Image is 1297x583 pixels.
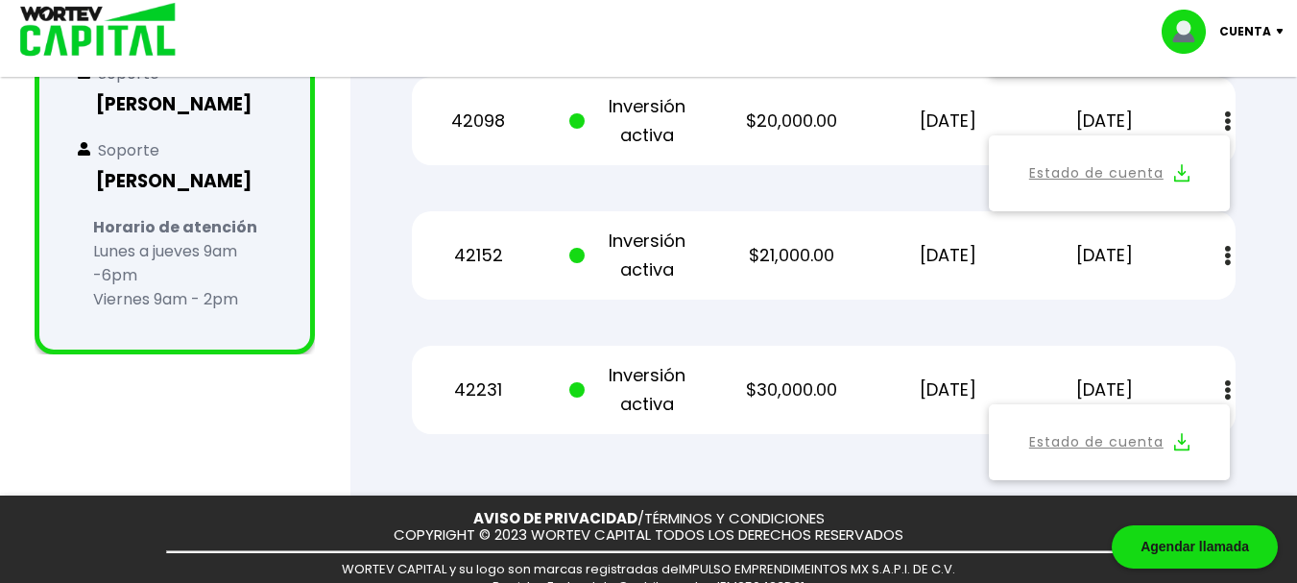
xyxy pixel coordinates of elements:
[413,107,544,135] p: 42098
[569,361,701,419] p: Inversión activa
[342,560,955,578] span: WORTEV CAPITAL y su logo son marcas registradas de IMPULSO EMPRENDIMEINTOS MX S.A.P.I. DE C.V.
[882,241,1014,270] p: [DATE]
[78,90,272,118] h3: [PERSON_NAME]
[473,511,825,527] p: /
[78,138,272,200] a: Soporte[PERSON_NAME]
[78,61,272,123] a: Soporte[PERSON_NAME]
[726,241,857,270] p: $21,000.00
[78,215,272,311] p: Lunes a jueves 9am -6pm Viernes 9am - 2pm
[394,527,903,544] p: COPYRIGHT © 2023 WORTEV CAPITAL TODOS LOS DERECHOS RESERVADOS
[569,227,701,284] p: Inversión activa
[569,92,701,150] p: Inversión activa
[413,241,544,270] p: 42152
[882,376,1014,404] p: [DATE]
[1039,376,1170,404] p: [DATE]
[98,138,159,162] p: Soporte
[1039,107,1170,135] p: [DATE]
[726,107,857,135] p: $20,000.00
[1039,241,1170,270] p: [DATE]
[1000,147,1218,200] button: Estado de cuenta
[473,508,637,528] a: AVISO DE PRIVACIDAD
[726,376,857,404] p: $30,000.00
[1162,10,1219,54] img: profile-image
[1271,29,1297,35] img: icon-down
[93,216,257,238] b: Horario de atención
[413,376,544,404] p: 42231
[882,107,1014,135] p: [DATE]
[1219,17,1271,46] p: Cuenta
[1029,161,1164,185] a: Estado de cuenta
[1029,430,1164,454] a: Estado de cuenta
[78,167,272,195] h3: [PERSON_NAME]
[1000,416,1218,469] button: Estado de cuenta
[78,142,90,156] img: whats-contact.f1ec29d3.svg
[644,508,825,528] a: TÉRMINOS Y CONDICIONES
[1112,525,1278,569] div: Agendar llamada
